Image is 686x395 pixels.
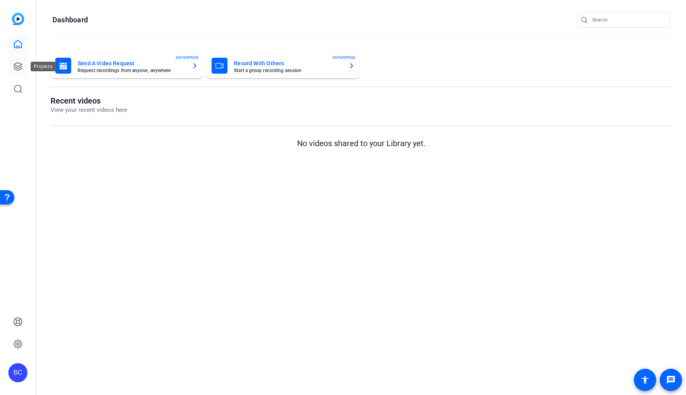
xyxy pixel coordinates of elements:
[176,55,199,61] span: ENTERPRISE
[8,363,27,382] div: BC
[78,59,185,68] mat-card-title: Send A Video Request
[78,68,185,73] mat-card-subtitle: Request recordings from anyone, anywhere
[12,13,24,25] img: blue-gradient.svg
[52,15,88,25] h1: Dashboard
[51,137,672,149] p: No videos shared to your Library yet.
[234,59,342,68] mat-card-title: Record With Others
[51,53,203,78] button: Send A Video RequestRequest recordings from anyone, anywhereENTERPRISE
[234,68,342,73] mat-card-subtitle: Start a group recording session
[207,53,359,78] button: Record With OthersStart a group recording sessionENTERPRISE
[332,55,356,61] span: ENTERPRISE
[51,106,127,115] p: View your recent videos here
[31,62,56,71] div: Projects
[51,96,127,106] h1: Recent videos
[640,375,650,385] mat-icon: accessibility
[666,375,676,385] mat-icon: message
[592,15,664,25] input: Search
